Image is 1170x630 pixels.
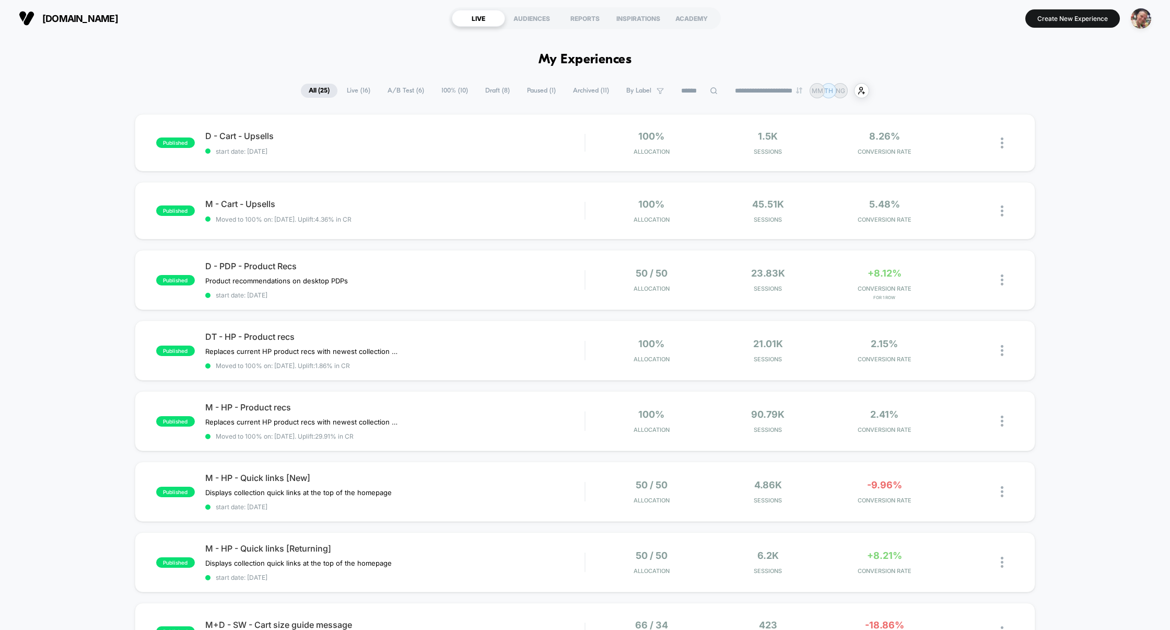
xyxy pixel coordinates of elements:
span: Replaces current HP product recs with newest collection (pre fall 2025) [205,418,399,426]
span: Displays collection quick links at the top of the homepage [205,488,392,497]
span: Displays collection quick links at the top of the homepage [205,559,392,567]
span: -9.96% [867,479,902,490]
span: published [156,138,195,148]
div: AUDIENCES [505,10,558,27]
span: Moved to 100% on: [DATE] . Uplift: 29.91% in CR [216,432,354,440]
span: Live ( 16 ) [339,84,378,98]
span: 5.48% [869,199,900,210]
span: Sessions [712,426,824,433]
span: Moved to 100% on: [DATE] . Uplift: 4.36% in CR [216,215,352,223]
span: Sessions [712,497,824,504]
span: start date: [DATE] [205,147,585,155]
span: start date: [DATE] [205,574,585,581]
span: Sessions [712,285,824,292]
img: close [1001,486,1003,497]
span: Replaces current HP product recs with newest collection (pre fall 2025) [205,347,399,356]
span: M - HP - Quick links [Returning] [205,543,585,554]
span: published [156,275,195,285]
span: CONVERSION RATE [829,567,940,575]
span: 100% [638,131,664,142]
span: Allocation [634,148,670,155]
span: Draft ( 8 ) [477,84,518,98]
span: CONVERSION RATE [829,216,940,223]
span: CONVERSION RATE [829,356,940,363]
span: 2.41% [870,409,898,420]
img: close [1001,416,1003,427]
div: REPORTS [558,10,612,27]
span: CONVERSION RATE [829,285,940,292]
span: Paused ( 1 ) [519,84,564,98]
span: Allocation [634,567,670,575]
img: close [1001,557,1003,568]
span: published [156,487,195,497]
img: close [1001,205,1003,216]
span: 50 / 50 [636,268,668,279]
div: LIVE [452,10,505,27]
span: 8.26% [869,131,900,142]
span: 23.83k [751,268,785,279]
div: ACADEMY [665,10,718,27]
span: Moved to 100% on: [DATE] . Uplift: 1.86% in CR [216,362,350,370]
span: 50 / 50 [636,479,668,490]
span: 50 / 50 [636,550,668,561]
span: +8.12% [868,268,902,279]
span: for 1 Row [829,295,940,300]
button: [DOMAIN_NAME] [16,10,121,27]
span: CONVERSION RATE [829,497,940,504]
span: 100% [638,409,664,420]
div: INSPIRATIONS [612,10,665,27]
p: TH [824,87,833,95]
span: DT - HP - Product recs [205,331,585,342]
span: 45.51k [752,199,784,210]
span: Allocation [634,285,670,292]
span: published [156,205,195,216]
span: Allocation [634,216,670,223]
img: Visually logo [19,10,34,26]
span: 4.86k [754,479,782,490]
span: 6.2k [757,550,779,561]
span: 2.15% [871,338,898,349]
button: ppic [1128,8,1154,29]
span: 1.5k [758,131,778,142]
span: D - PDP - Product Recs [205,261,585,271]
span: M - HP - Product recs [205,402,585,413]
img: close [1001,138,1003,148]
span: +8.21% [867,550,902,561]
p: NG [836,87,845,95]
span: Sessions [712,356,824,363]
button: Create New Experience [1025,9,1120,28]
h1: My Experiences [539,52,632,67]
span: Allocation [634,497,670,504]
p: MM [812,87,823,95]
img: close [1001,345,1003,356]
span: published [156,346,195,356]
span: M - Cart - Upsells [205,199,585,209]
span: start date: [DATE] [205,291,585,299]
span: Archived ( 11 ) [565,84,617,98]
span: 90.79k [751,409,785,420]
span: Allocation [634,426,670,433]
span: Product recommendations on desktop PDPs [205,277,348,285]
span: Sessions [712,567,824,575]
span: Allocation [634,356,670,363]
span: By Label [626,87,651,95]
span: CONVERSION RATE [829,148,940,155]
span: published [156,557,195,568]
span: published [156,416,195,427]
span: 21.01k [753,338,783,349]
span: [DOMAIN_NAME] [42,13,118,24]
span: start date: [DATE] [205,503,585,511]
span: M - HP - Quick links [New] [205,473,585,483]
span: All ( 25 ) [301,84,337,98]
span: 100% [638,338,664,349]
img: close [1001,274,1003,285]
span: Sessions [712,148,824,155]
span: A/B Test ( 6 ) [380,84,432,98]
span: CONVERSION RATE [829,426,940,433]
img: end [796,87,802,94]
span: Sessions [712,216,824,223]
span: M+D - SW - Cart size guide message [205,620,585,630]
span: 100% ( 10 ) [434,84,476,98]
img: ppic [1131,8,1151,29]
span: D - Cart - Upsells [205,131,585,141]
